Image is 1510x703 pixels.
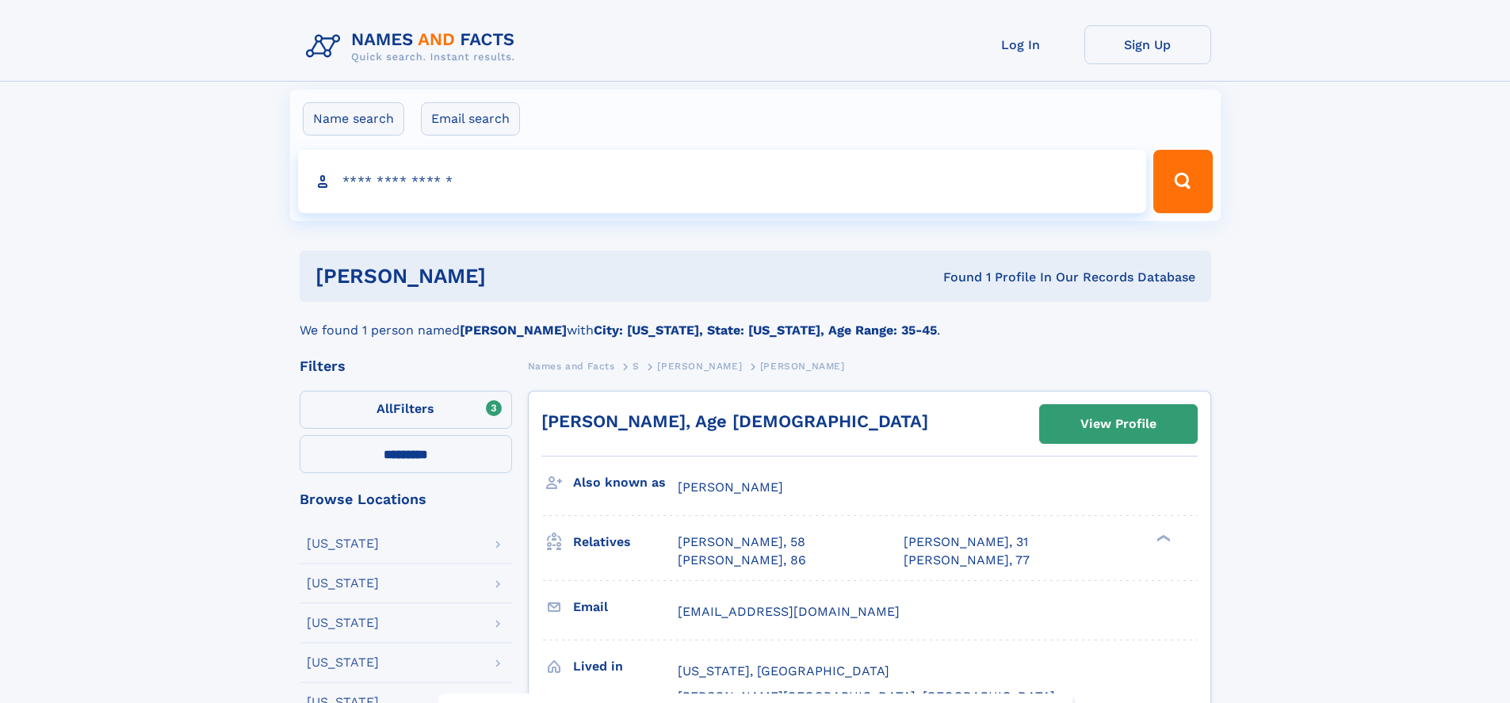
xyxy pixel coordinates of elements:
input: search input [298,150,1147,213]
label: Email search [421,102,520,136]
a: [PERSON_NAME], 58 [678,533,805,551]
h3: Relatives [573,529,678,556]
h3: Also known as [573,469,678,496]
h3: Email [573,594,678,621]
button: Search Button [1153,150,1212,213]
a: Sign Up [1084,25,1211,64]
a: S [633,356,640,376]
a: Log In [958,25,1084,64]
a: View Profile [1040,405,1197,443]
div: We found 1 person named with . [300,302,1211,340]
span: [PERSON_NAME] [678,479,783,495]
span: All [377,401,393,416]
span: [PERSON_NAME] [760,361,845,372]
h1: [PERSON_NAME] [315,266,715,286]
span: S [633,361,640,372]
div: Browse Locations [300,492,512,506]
div: [US_STATE] [307,577,379,590]
b: City: [US_STATE], State: [US_STATE], Age Range: 35-45 [594,323,937,338]
span: [PERSON_NAME] [657,361,742,372]
img: Logo Names and Facts [300,25,528,68]
div: View Profile [1080,406,1156,442]
div: [US_STATE] [307,656,379,669]
div: Filters [300,359,512,373]
h3: Lived in [573,653,678,680]
a: [PERSON_NAME], 31 [904,533,1028,551]
label: Name search [303,102,404,136]
div: [US_STATE] [307,537,379,550]
b: [PERSON_NAME] [460,323,567,338]
div: ❯ [1153,533,1172,544]
a: [PERSON_NAME], 86 [678,552,806,569]
a: [PERSON_NAME], 77 [904,552,1030,569]
span: [EMAIL_ADDRESS][DOMAIN_NAME] [678,604,900,619]
a: [PERSON_NAME], Age [DEMOGRAPHIC_DATA] [541,411,928,431]
a: Names and Facts [528,356,615,376]
div: Found 1 Profile In Our Records Database [714,269,1195,286]
a: [PERSON_NAME] [657,356,742,376]
div: [US_STATE] [307,617,379,629]
label: Filters [300,391,512,429]
span: [US_STATE], [GEOGRAPHIC_DATA] [678,663,889,678]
